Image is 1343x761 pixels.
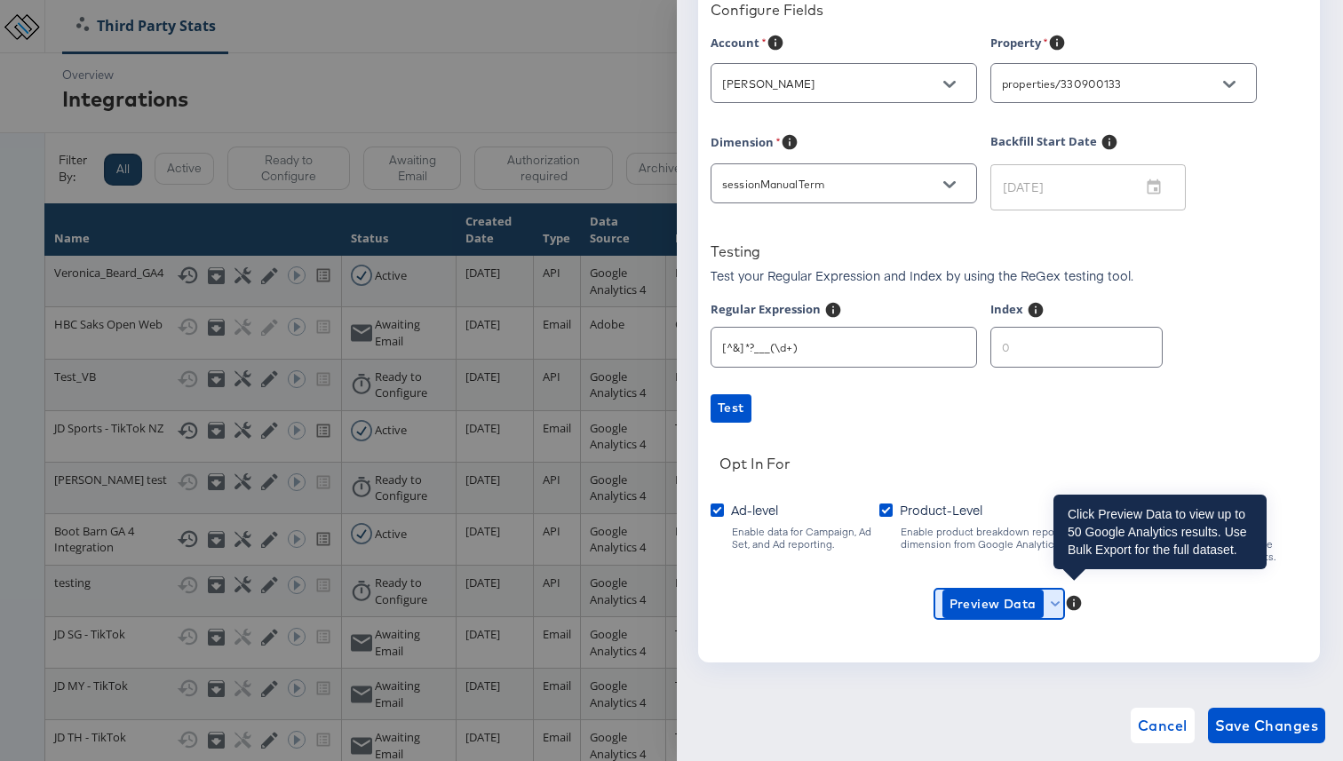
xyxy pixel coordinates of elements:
button: Open [936,171,963,198]
div: Enable product breakdown reporting using the SKU dimension from Google Analytics Ecommerce. [900,526,1191,551]
label: Regular Expression [711,301,821,323]
p: Test your Regular Expression and Index by using the ReGex testing tool. [711,266,1133,284]
span: Save Changes [1215,713,1319,738]
div: Opt In For [719,455,791,472]
div: Enable Performance Product Sets. [1212,526,1307,563]
input: Select... [998,74,1221,94]
input: \d+[^x] [711,321,976,359]
label: Account [711,34,767,56]
input: Select... [719,174,942,194]
div: Testing [711,242,760,260]
button: Preview Data [935,590,1064,618]
label: Index [990,301,1023,323]
button: Preview Data [942,590,1044,618]
label: Dimension [711,133,781,155]
label: Property [990,34,1048,56]
span: Ad-level [731,501,778,519]
span: Product-Level [900,501,982,519]
div: Enable data for Campaign, Ad Set, and Ad reporting. [731,526,879,551]
span: Preview Data [950,593,1037,615]
div: Configure Fields [711,1,1307,19]
span: Test [718,397,744,419]
button: Save Changes [1208,708,1326,743]
button: Open [1216,71,1243,98]
input: 0 [991,321,1162,359]
button: Open [936,71,963,98]
button: Cancel [1131,708,1195,743]
span: PPS [1212,501,1236,519]
button: Test [711,394,751,423]
label: Backfill Start Date [990,133,1097,166]
span: Cancel [1138,713,1188,738]
input: Select... [719,74,942,94]
a: Test [711,394,1307,423]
